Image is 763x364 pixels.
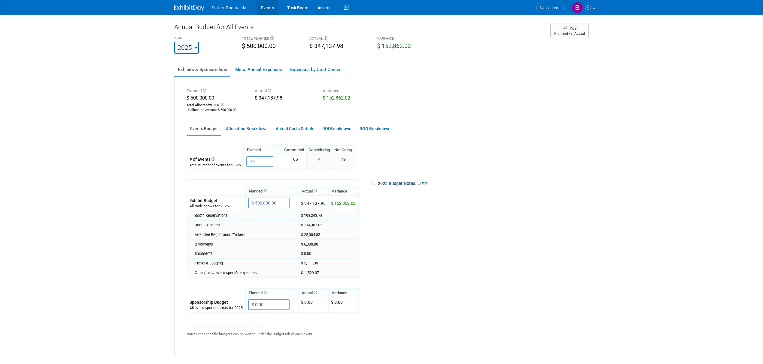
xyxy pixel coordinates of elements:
[298,211,358,220] td: $ 198,243.78
[190,198,243,204] div: Exhibit Budget
[377,43,411,49] span: $ 152,862.02
[187,324,359,329] div: _______________________________________________________
[190,299,243,305] div: Sponsorship Budget
[377,36,436,42] div: VARIANCE
[211,5,248,10] span: Stalker Radar/Lidar
[195,261,296,266] div: Travel & Lodging
[309,36,368,42] div: ACTUAL
[187,108,246,112] div: :
[298,220,358,230] td: $ 114,307.05
[245,288,298,297] th: Planned
[372,179,585,188] div: 2025 Budget Notes:
[323,95,350,101] span: $ 152,862.02
[242,36,300,42] div: TOTAL PLANNED
[332,154,354,169] td: 19
[287,63,344,76] a: Expenses by Cost Center
[570,26,577,31] span: YoY
[195,242,296,247] div: Giveaways
[298,240,358,249] td: $ 6,000.00
[255,95,314,103] div: $ 347,137.98
[319,123,355,135] a: ROI Breakdown
[328,288,358,297] th: Variance
[328,187,358,195] th: Variance
[309,43,343,49] span: $ 347,137.98
[572,2,583,13] img: Brooke Journet
[187,329,359,357] div: Note: Event-specific budgets can be viewed under the Budget tab of each event.
[356,123,394,135] a: ROO Breakdown
[298,288,328,297] th: Actual
[190,204,243,209] div: All trade shows for 2025
[195,213,296,218] div: Booth Reservations
[298,230,358,240] td: $ 25,004.83
[174,36,233,42] div: YEAR
[272,123,318,135] a: Actual Costs Details
[298,249,358,258] td: $ 0.00
[244,145,282,154] th: Planned
[323,88,382,95] div: Variance
[242,43,276,49] span: $ 500,000.00
[174,5,204,11] img: ExhibitDay
[210,103,219,107] span: $ 0.00
[195,222,296,228] div: Booth Services
[232,63,285,76] a: Misc. Annual Expenses
[195,232,296,237] div: Attendee Registration/Tickets
[187,108,217,112] span: Unallocated Amount
[298,258,358,268] td: $ 5,111.39
[331,201,356,206] span: $ 152,862.02
[190,305,243,311] div: All event sponsorships for 2025
[222,123,271,135] a: Allocation Breakdown
[174,63,230,76] a: Exhibits & Sponsorships
[332,145,354,154] th: Not Going
[282,145,306,154] th: Committed
[306,145,332,154] th: Considering
[187,123,221,135] a: Events Budget
[298,195,328,211] td: $ 347,137.98
[255,88,314,95] div: Actual
[187,95,214,101] span: $ 500,000.00
[195,251,296,256] div: Shipments
[418,182,428,186] a: Edit
[187,102,246,108] div: Total Allocated:
[298,297,328,313] td: $ 0.00
[218,108,236,112] span: $ 500,000.00
[190,156,241,162] div: # of Events
[298,268,358,278] td: $ -1,529.07
[190,163,241,168] div: Total number of events for 2025
[187,88,246,95] div: Planned
[245,187,298,195] th: Planned
[536,3,564,13] a: Search
[195,270,296,276] div: Other/misc. event-specific expenses
[331,300,343,305] span: $ 0.00
[550,23,589,38] button: YoY Planned vs. Actual
[306,154,332,169] td: 4
[282,154,306,169] td: 106
[544,6,558,10] span: Search
[298,187,328,195] th: Actual
[174,22,544,34] div: Annual Budget for All Events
